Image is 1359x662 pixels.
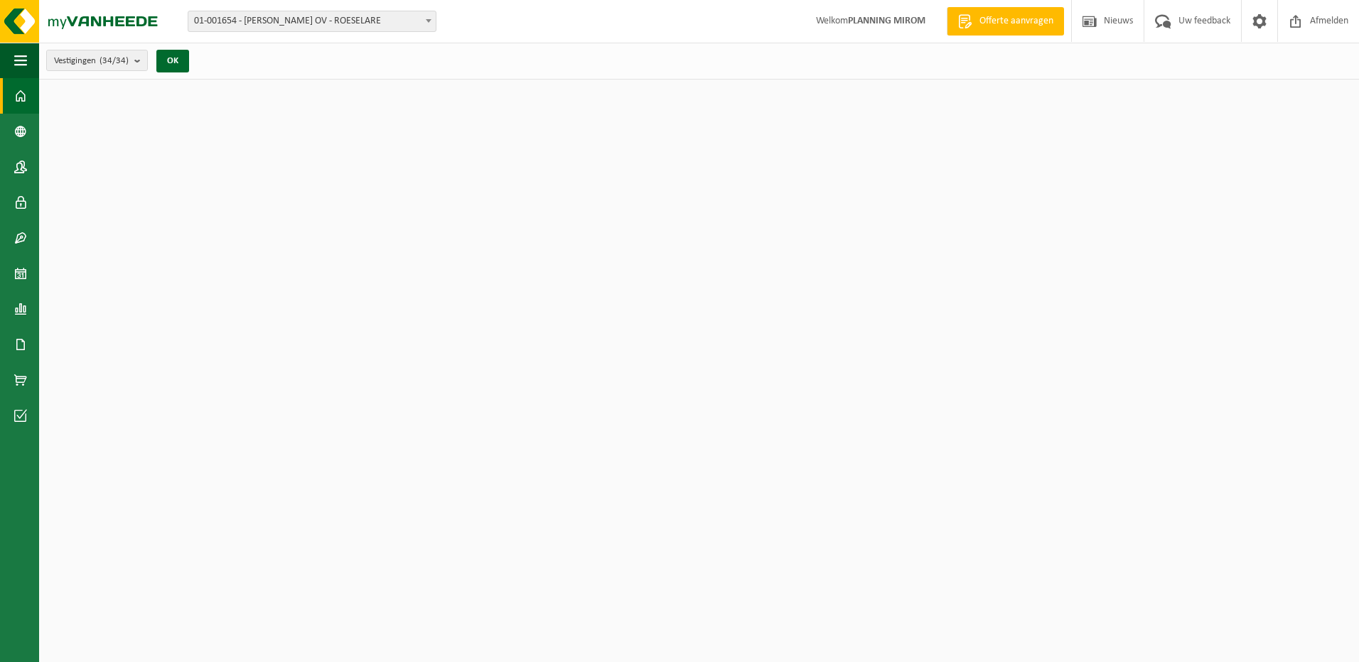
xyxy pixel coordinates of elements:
[46,50,148,71] button: Vestigingen(34/34)
[100,56,129,65] count: (34/34)
[156,50,189,72] button: OK
[976,14,1057,28] span: Offerte aanvragen
[188,11,436,32] span: 01-001654 - MIROM ROESELARE OV - ROESELARE
[947,7,1064,36] a: Offerte aanvragen
[848,16,925,26] strong: PLANNING MIROM
[188,11,436,31] span: 01-001654 - MIROM ROESELARE OV - ROESELARE
[54,50,129,72] span: Vestigingen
